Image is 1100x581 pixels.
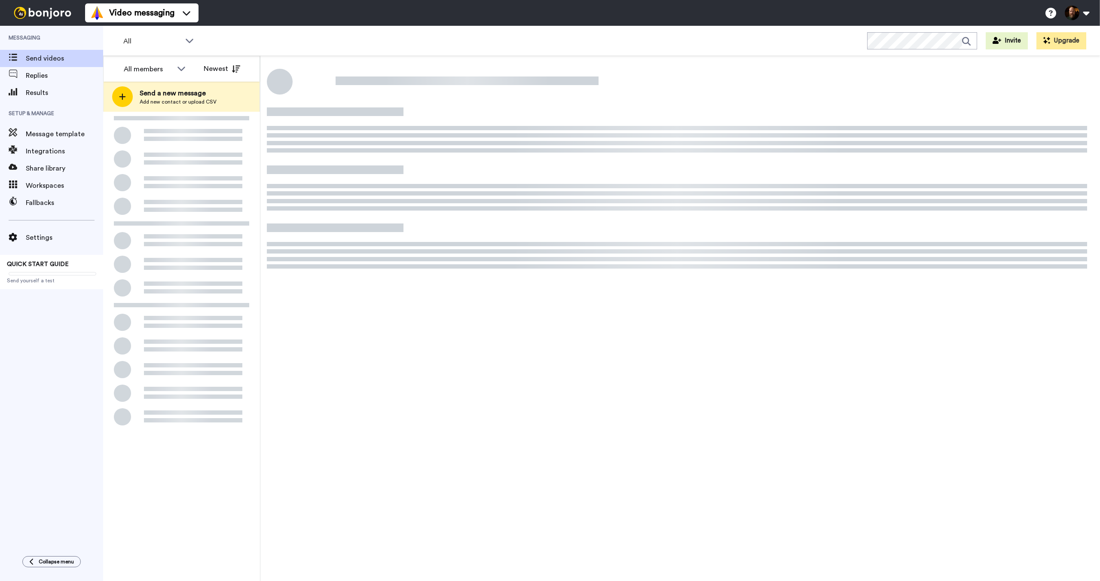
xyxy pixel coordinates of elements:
span: Send a new message [140,88,217,98]
button: Upgrade [1036,32,1086,49]
span: Collapse menu [39,558,74,565]
img: bj-logo-header-white.svg [10,7,75,19]
span: Settings [26,232,103,243]
span: Fallbacks [26,198,103,208]
button: Collapse menu [22,556,81,567]
button: Newest [197,60,247,77]
img: vm-color.svg [90,6,104,20]
span: Send yourself a test [7,277,96,284]
span: Replies [26,70,103,81]
span: Add new contact or upload CSV [140,98,217,105]
div: All members [124,64,173,74]
span: Message template [26,129,103,139]
button: Invite [986,32,1028,49]
span: Results [26,88,103,98]
span: Video messaging [109,7,174,19]
span: Integrations [26,146,103,156]
span: QUICK START GUIDE [7,261,69,267]
span: Send videos [26,53,103,64]
span: Workspaces [26,180,103,191]
span: Share library [26,163,103,174]
span: All [123,36,181,46]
